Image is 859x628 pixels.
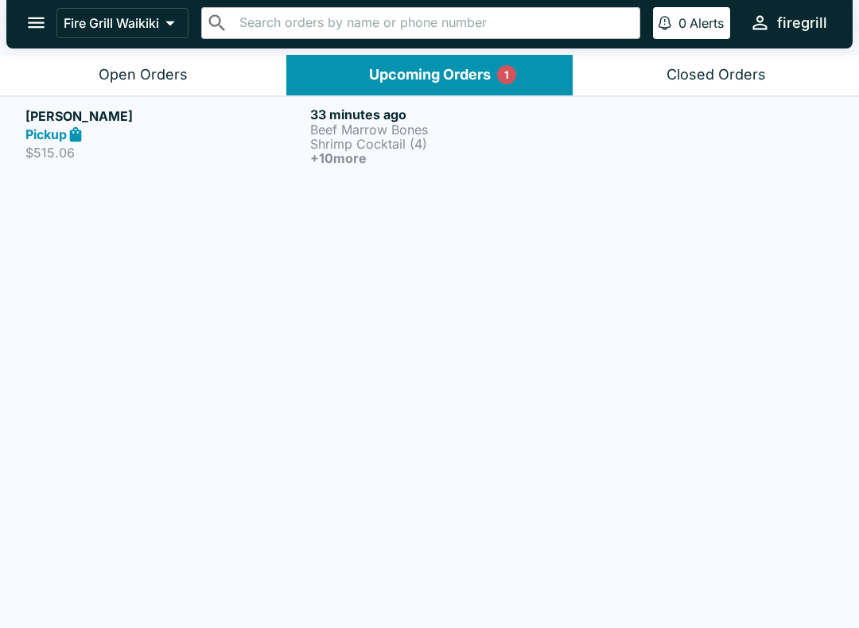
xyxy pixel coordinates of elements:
button: open drawer [16,2,56,43]
button: firegrill [743,6,834,40]
p: Fire Grill Waikiki [64,15,159,31]
p: Shrimp Cocktail (4) [310,137,589,151]
h6: + 10 more [310,151,589,165]
p: 0 [678,15,686,31]
div: Open Orders [99,66,188,84]
div: firegrill [777,14,827,33]
p: Beef Marrow Bones [310,122,589,137]
div: Upcoming Orders [369,66,491,84]
button: Fire Grill Waikiki [56,8,189,38]
p: Alerts [690,15,724,31]
p: $515.06 [25,145,304,161]
h6: 33 minutes ago [310,107,589,122]
div: Closed Orders [667,66,766,84]
p: 1 [504,67,509,83]
h5: [PERSON_NAME] [25,107,304,126]
strong: Pickup [25,126,67,142]
input: Search orders by name or phone number [235,12,633,34]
